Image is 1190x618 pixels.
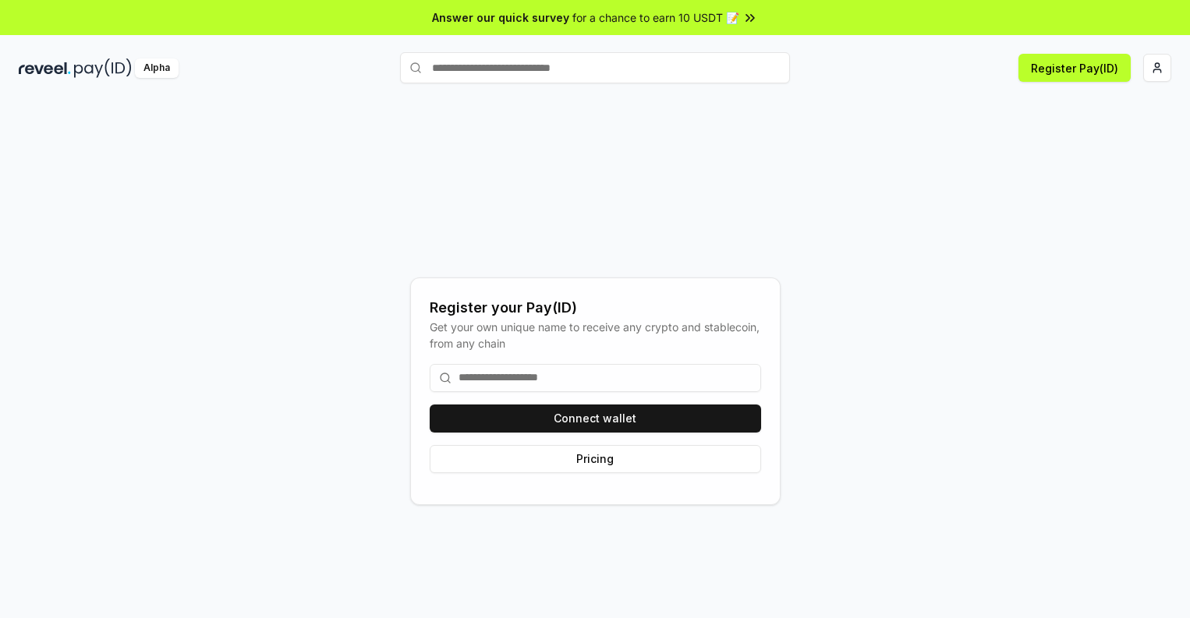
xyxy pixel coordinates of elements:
button: Connect wallet [430,404,761,433]
div: Register your Pay(ID) [430,297,761,319]
div: Alpha [135,58,179,78]
span: Answer our quick survey [432,9,569,26]
button: Register Pay(ID) [1018,54,1131,82]
div: Get your own unique name to receive any crypto and stablecoin, from any chain [430,319,761,351]
button: Pricing [430,445,761,473]
span: for a chance to earn 10 USDT 📝 [572,9,739,26]
img: reveel_dark [19,58,71,78]
img: pay_id [74,58,132,78]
